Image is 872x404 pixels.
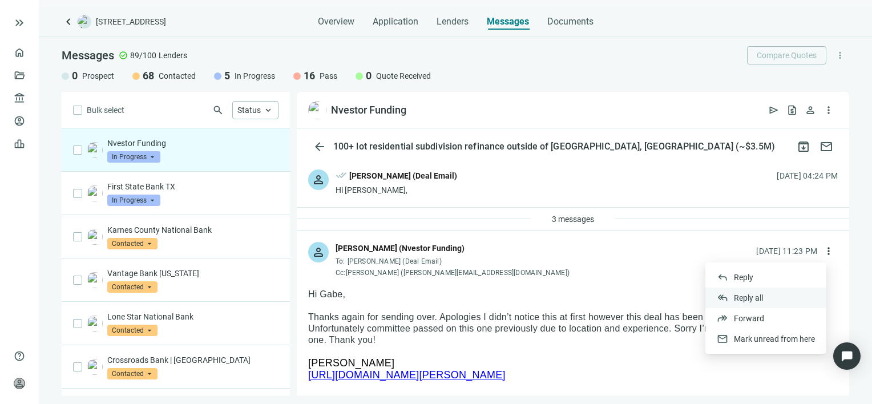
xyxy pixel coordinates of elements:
[224,69,230,83] span: 5
[107,181,278,192] p: First State Bank TX
[87,104,124,116] span: Bulk select
[308,101,326,119] img: ba05a083-2f20-4ae7-87e2-61100b9595f7
[159,50,187,61] span: Lenders
[336,169,347,184] span: done_all
[107,354,278,366] p: Crossroads Bank | [GEOGRAPHIC_DATA]
[107,281,158,293] span: Contacted
[237,106,261,115] span: Status
[107,238,158,249] span: Contacted
[62,15,75,29] a: keyboard_arrow_left
[107,325,158,336] span: Contacted
[13,16,26,30] button: keyboard_double_arrow_right
[336,268,570,277] div: Cc: [PERSON_NAME] ([PERSON_NAME][EMAIL_ADDRESS][DOMAIN_NAME])
[717,272,728,283] span: reply
[833,342,861,370] div: Open Intercom Messenger
[212,104,224,116] span: search
[819,101,838,119] button: more_vert
[805,104,816,116] span: person
[263,105,273,115] span: keyboard_arrow_up
[331,103,406,117] div: Nvestor Funding
[768,104,780,116] span: send
[552,215,594,224] span: 3 messages
[815,135,838,158] button: mail
[797,140,810,153] span: archive
[437,16,469,27] span: Lenders
[14,378,25,389] span: person
[130,50,156,61] span: 89/100
[72,69,78,83] span: 0
[786,104,798,116] span: request_quote
[366,69,372,83] span: 0
[336,257,570,266] div: To:
[87,142,103,158] img: ba05a083-2f20-4ae7-87e2-61100b9595f7
[107,268,278,279] p: Vantage Bank [US_STATE]
[747,46,826,64] button: Compare Quotes
[331,141,777,152] div: 100+ lot residential subdivision refinance outside of [GEOGRAPHIC_DATA], [GEOGRAPHIC_DATA] (~$3.5M)
[547,16,594,27] span: Documents
[542,210,604,228] button: 3 messages
[819,140,833,153] span: mail
[349,169,457,182] div: [PERSON_NAME] (Deal Email)
[107,224,278,236] p: Karnes County National Bank
[14,92,22,104] span: account_balance
[107,311,278,322] p: Lone Star National Bank
[107,151,160,163] span: In Progress
[304,69,315,83] span: 16
[819,242,838,260] button: more_vert
[312,245,325,259] span: person
[373,16,418,27] span: Application
[823,104,834,116] span: more_vert
[235,70,275,82] span: In Progress
[717,333,728,345] span: mail
[143,69,154,83] span: 68
[87,272,103,288] img: 840b4f95-0982-42ee-8fd8-63e4e2d5e74a
[87,316,103,332] img: 0eaf3682-1d97-4c96-9f54-7ad6692a273f
[777,169,838,182] div: [DATE] 04:24 PM
[734,273,753,282] span: Reply
[107,195,160,206] span: In Progress
[717,292,728,304] span: reply_all
[87,185,103,201] img: 409b8918-62c4-482d-91ad-bfb425df664f
[487,16,529,27] span: Messages
[82,70,114,82] span: Prospect
[835,50,845,60] span: more_vert
[159,70,196,82] span: Contacted
[801,101,819,119] button: person
[14,350,25,362] span: help
[376,70,431,82] span: Quote Received
[119,51,128,60] span: check_circle
[831,46,849,64] button: more_vert
[734,293,763,302] span: Reply all
[87,359,103,375] img: d019eba9-cd0b-4144-bfe5-bd0744354418
[734,334,815,344] span: Mark unread from here
[717,313,728,324] span: forward
[348,257,442,265] span: [PERSON_NAME] (Deal Email)
[823,245,834,257] span: more_vert
[336,184,457,196] div: Hi [PERSON_NAME],
[78,15,91,29] img: deal-logo
[313,140,326,153] span: arrow_back
[734,314,764,323] span: Forward
[765,101,783,119] button: send
[308,135,331,158] button: arrow_back
[107,138,278,149] p: Nvestor Funding
[312,173,325,187] span: person
[62,49,114,62] span: Messages
[107,368,158,379] span: Contacted
[87,229,103,245] img: a8ced998-a23f-46b5-9ceb-daee2cd86979
[792,135,815,158] button: archive
[336,242,465,254] div: [PERSON_NAME] (Nvestor Funding)
[756,245,817,257] div: [DATE] 11:23 PM
[318,16,354,27] span: Overview
[320,70,337,82] span: Pass
[783,101,801,119] button: request_quote
[96,16,166,27] span: [STREET_ADDRESS]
